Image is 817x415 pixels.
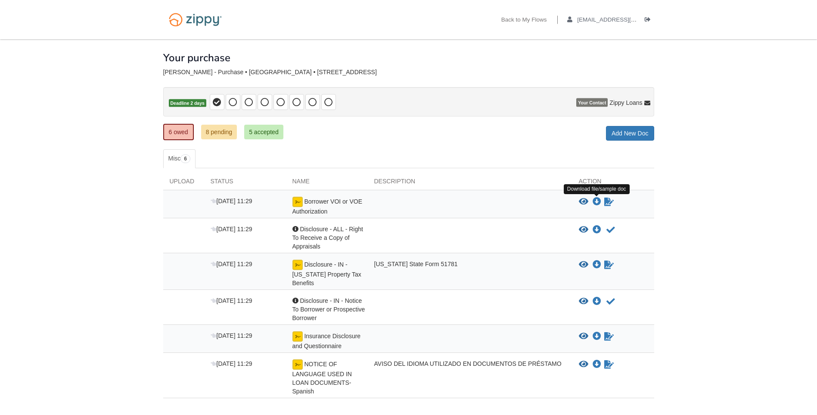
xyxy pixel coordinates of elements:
[577,16,676,23] span: kylu1271@gmail.com
[593,261,601,268] a: Download Disclosure - IN - Indiana Property Tax Benefits
[163,149,196,168] a: Misc
[579,226,588,234] button: View Disclosure - ALL - Right To Receive a Copy of Appraisals
[593,198,601,205] a: Download Borrower VOI or VOE Authorization
[180,154,190,163] span: 6
[163,69,654,76] div: [PERSON_NAME] - Purchase • [GEOGRAPHIC_DATA] • [STREET_ADDRESS]
[292,361,352,395] span: NOTICE OF LANGUAGE USED IN LOAN DOCUMENTS-Spanish
[368,359,572,396] div: AVISO DEL IDIOMA UTILIZADO EN DOCUMENTOS DE PRÉSTAMO
[593,361,601,368] a: Download NOTICE OF LANGUAGE USED IN LOAN DOCUMENTS-Spanish
[211,198,252,204] span: [DATE] 11:29
[603,197,615,207] a: Sign Form
[645,16,654,25] a: Log out
[501,16,547,25] a: Back to My Flows
[603,260,615,270] a: Sign Form
[204,177,286,190] div: Status
[211,360,252,367] span: [DATE] 11:29
[163,52,230,63] h1: Your purchase
[603,359,615,370] a: Sign Form
[368,260,572,287] div: [US_STATE] State Form 51781
[579,261,588,269] button: View Disclosure - IN - Indiana Property Tax Benefits
[609,98,642,107] span: Zippy Loans
[576,98,608,107] span: Your Contact
[292,261,361,286] span: Disclosure - IN - [US_STATE] Property Tax Benefits
[579,297,588,306] button: View Disclosure - IN - Notice To Borrower or Prospective Borrower
[368,177,572,190] div: Description
[593,226,601,233] a: Download Disclosure - ALL - Right To Receive a Copy of Appraisals
[163,124,194,140] a: 6 owed
[292,197,303,207] img: Ready for you to esign
[292,198,362,215] span: Borrower VOI or VOE Authorization
[211,261,252,267] span: [DATE] 11:29
[606,296,616,307] button: Acknowledge receipt of document
[211,297,252,304] span: [DATE] 11:29
[292,333,361,349] span: Insurance Disclosure and Questionnaire
[244,125,283,139] a: 5 accepted
[163,9,227,31] img: Logo
[593,298,601,305] a: Download Disclosure - IN - Notice To Borrower or Prospective Borrower
[564,184,630,194] div: Download file/sample doc
[579,198,588,206] button: View Borrower VOI or VOE Authorization
[606,225,616,235] button: Acknowledge receipt of document
[169,99,206,107] span: Deadline 2 days
[606,126,654,141] a: Add New Doc
[292,226,363,250] span: Disclosure - ALL - Right To Receive a Copy of Appraisals
[211,332,252,339] span: [DATE] 11:29
[292,297,365,321] span: Disclosure - IN - Notice To Borrower or Prospective Borrower
[292,331,303,342] img: Ready for you to esign
[163,177,204,190] div: Upload
[603,331,615,342] a: Sign Form
[292,359,303,370] img: Ready for you to esign
[286,177,368,190] div: Name
[579,360,588,369] button: View NOTICE OF LANGUAGE USED IN LOAN DOCUMENTS-Spanish
[201,125,237,139] a: 8 pending
[593,333,601,340] a: Download Insurance Disclosure and Questionnaire
[567,16,676,25] a: edit profile
[211,226,252,233] span: [DATE] 11:29
[579,332,588,341] button: View Insurance Disclosure and Questionnaire
[292,260,303,270] img: Ready for you to esign
[572,177,654,190] div: Action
